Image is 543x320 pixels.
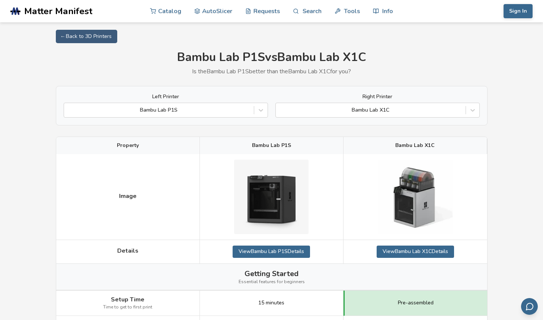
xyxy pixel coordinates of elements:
h1: Bambu Lab P1S vs Bambu Lab X1C [56,51,488,64]
span: Bambu Lab X1C [395,143,435,148]
span: Image [119,193,137,199]
p: Is the Bambu Lab P1S better than the Bambu Lab X1C for you? [56,68,488,75]
span: Setup Time [111,296,144,303]
span: 15 minutes [258,300,284,306]
a: ← Back to 3D Printers [56,30,117,43]
span: Getting Started [245,269,298,278]
label: Left Printer [64,94,268,100]
span: Matter Manifest [24,6,92,16]
img: Bambu Lab X1C [378,160,453,234]
span: Details [117,247,138,254]
input: Bambu Lab P1S [68,107,69,113]
span: Bambu Lab P1S [252,143,291,148]
button: Sign In [504,4,533,18]
a: ViewBambu Lab P1SDetails [233,246,310,257]
label: Right Printer [275,94,480,100]
span: Essential features for beginners [239,279,305,285]
img: Bambu Lab P1S [234,160,309,234]
button: Send feedback via email [521,298,538,315]
span: Pre-assembled [398,300,434,306]
span: Property [117,143,139,148]
input: Bambu Lab X1C [280,107,281,113]
span: Time to get to first print [103,305,152,310]
a: ViewBambu Lab X1CDetails [377,246,454,257]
